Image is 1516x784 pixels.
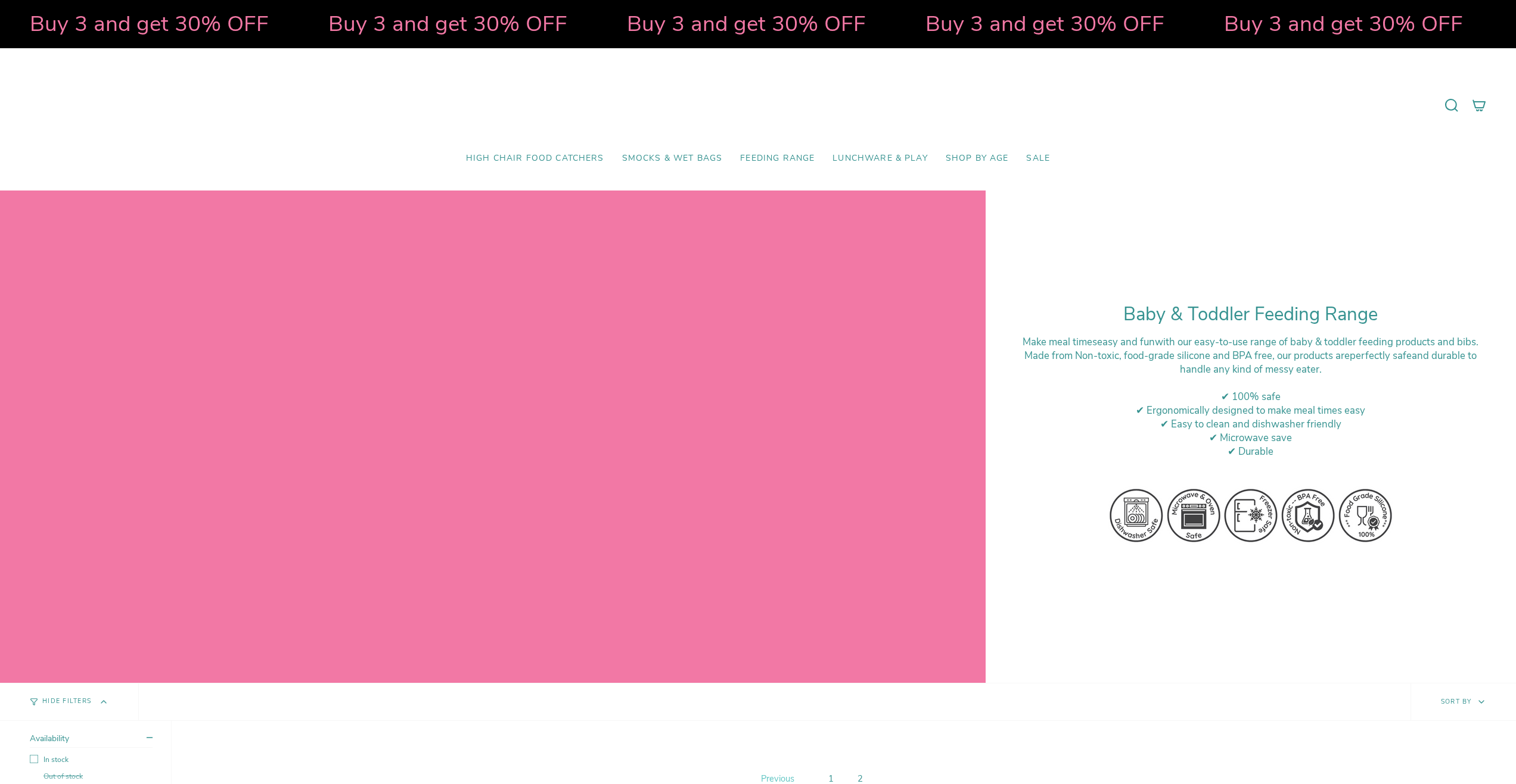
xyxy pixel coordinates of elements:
div: M [1015,349,1486,376]
a: High Chair Food Catchers [457,145,613,173]
div: Make meal times with our easy-to-use range of baby & toddler feeding products and bibs. [1015,335,1486,349]
span: SALE [1026,154,1050,164]
span: Hide Filters [42,698,91,705]
span: Feeding Range [740,154,815,164]
span: Shop by Age [946,154,1009,164]
h1: Baby & Toddler Feeding Range [1015,304,1486,326]
strong: Buy 3 and get 30% OFF [28,9,267,39]
a: SALE [1017,145,1059,173]
a: Shop by Age [937,145,1018,173]
a: Feeding Range [731,145,824,173]
span: Sort by [1441,696,1472,705]
span: ✔ Microwave save [1209,431,1292,445]
strong: perfectly safe [1350,349,1412,363]
a: Lunchware & Play [824,145,936,173]
span: High Chair Food Catchers [466,154,604,164]
div: ✔ 100% safe [1015,390,1486,404]
strong: Buy 3 and get 30% OFF [1222,9,1461,39]
strong: Buy 3 and get 30% OFF [327,9,566,39]
span: Availability [30,733,69,744]
span: ade from Non-toxic, food-grade silicone and BPA free, our products are and durable to handle any ... [1033,349,1477,376]
summary: Availability [30,733,153,748]
label: In stock [30,755,153,764]
div: ✔ Ergonomically designed to make meal times easy [1015,404,1486,417]
strong: easy and fun [1097,335,1155,349]
a: Mumma’s Little Helpers [656,66,861,145]
span: Smocks & Wet Bags [622,154,723,164]
div: ✔ Easy to clean and dishwasher friendly [1015,417,1486,431]
strong: Buy 3 and get 30% OFF [924,9,1163,39]
button: Sort by [1411,683,1516,720]
span: Lunchware & Play [832,154,927,164]
strong: Buy 3 and get 30% OFF [625,9,864,39]
div: ✔ Durable [1015,445,1486,458]
a: Smocks & Wet Bags [613,145,732,173]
